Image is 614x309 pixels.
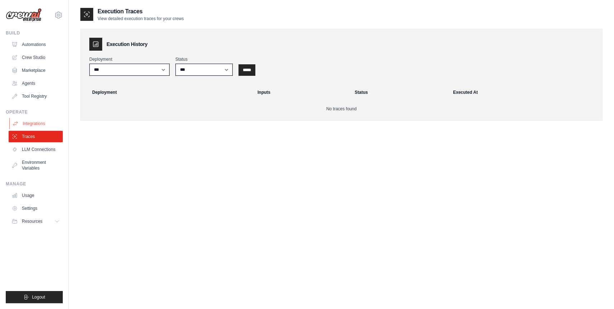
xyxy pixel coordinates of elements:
a: Crew Studio [9,52,63,63]
h3: Execution History [107,41,147,48]
a: Traces [9,131,63,142]
p: View detailed execution traces for your crews [98,16,184,22]
a: Settings [9,203,63,214]
a: Environment Variables [9,157,63,174]
label: Deployment [89,56,170,62]
a: Agents [9,78,63,89]
img: Logo [6,8,42,22]
th: Deployment [84,84,253,100]
p: No traces found [89,106,594,112]
a: LLM Connections [9,144,63,155]
a: Automations [9,39,63,50]
a: Tool Registry [9,91,63,102]
a: Marketplace [9,65,63,76]
a: Integrations [9,118,63,129]
div: Build [6,30,63,36]
a: Usage [9,190,63,201]
label: Status [175,56,233,62]
button: Logout [6,291,63,303]
div: Operate [6,109,63,115]
th: Executed At [449,84,599,100]
button: Resources [9,216,63,227]
div: Manage [6,181,63,187]
th: Status [350,84,449,100]
h2: Execution Traces [98,7,184,16]
span: Logout [32,294,45,300]
th: Inputs [253,84,350,100]
span: Resources [22,218,42,224]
